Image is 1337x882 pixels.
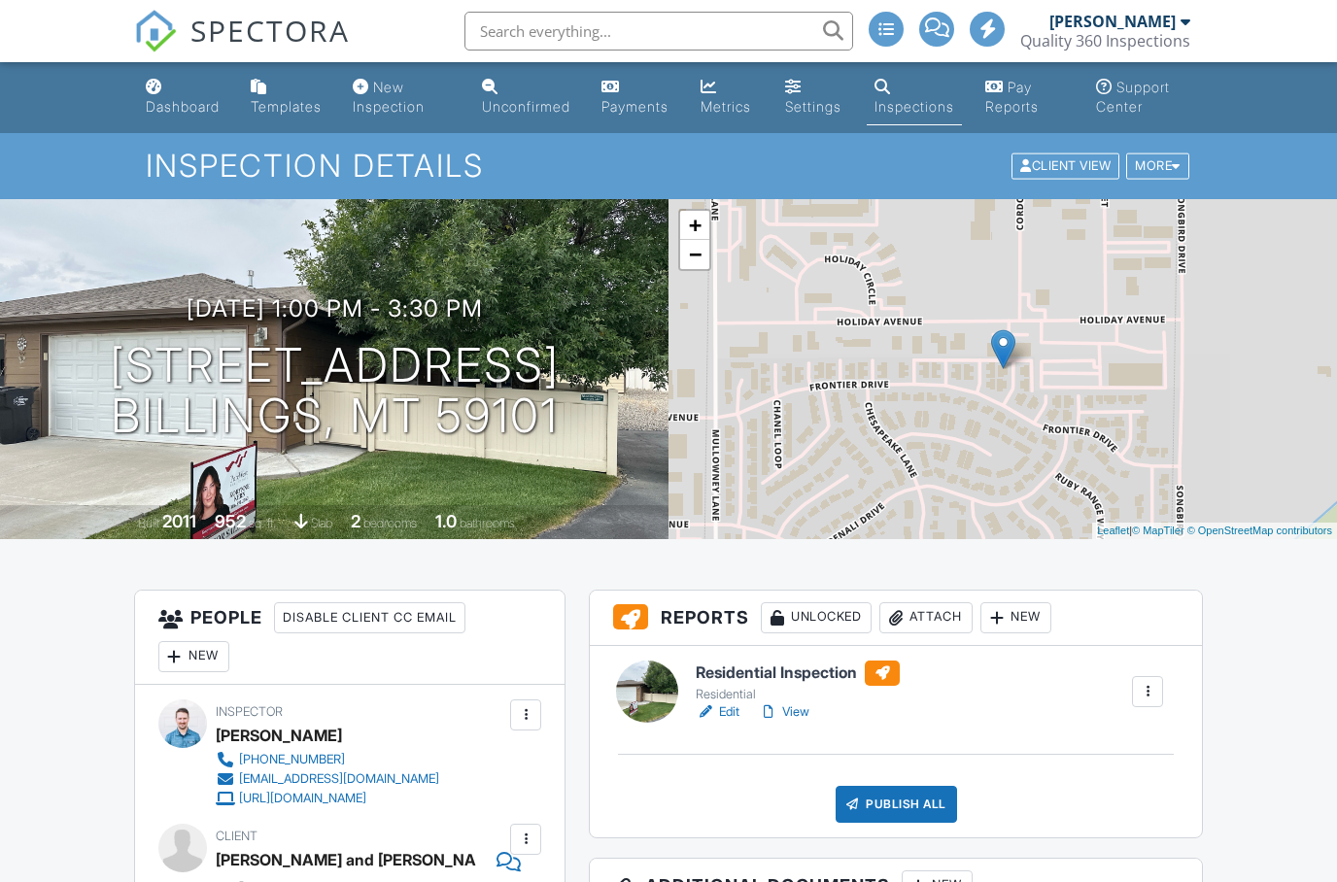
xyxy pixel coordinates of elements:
span: sq. ft. [249,516,276,530]
a: Payments [594,70,677,125]
div: [PERSON_NAME] [1049,12,1176,31]
div: New [980,602,1051,633]
div: Unlocked [761,602,872,633]
a: Zoom out [680,240,709,269]
input: Search everything... [464,12,853,51]
div: New Inspection [353,79,425,115]
div: 1.0 [435,511,457,531]
div: [PHONE_NUMBER] [239,752,345,767]
a: [PHONE_NUMBER] [216,750,439,769]
span: Inspector [216,704,283,719]
h3: Reports [590,591,1202,646]
span: Built [138,516,159,530]
a: View [759,702,809,722]
div: Dashboard [146,98,220,115]
h1: Inspection Details [146,149,1190,183]
div: Unconfirmed [482,98,570,115]
div: 2 [351,511,360,531]
a: Templates [243,70,329,125]
div: Payments [601,98,668,115]
div: Attach [879,602,973,633]
a: Support Center [1088,70,1200,125]
span: SPECTORA [190,10,350,51]
a: Dashboard [138,70,227,125]
img: The Best Home Inspection Software - Spectora [134,10,177,52]
h3: People [135,591,566,685]
a: Leaflet [1097,525,1129,536]
h3: [DATE] 1:00 pm - 3:30 pm [187,295,483,322]
a: New Inspection [345,70,459,125]
a: Edit [696,702,739,722]
div: Templates [251,98,322,115]
div: Publish All [836,786,957,823]
div: 952 [215,511,246,531]
div: Residential [696,687,900,702]
div: [PERSON_NAME] [216,721,342,750]
a: Residential Inspection Residential [696,661,900,703]
a: Unconfirmed [474,70,578,125]
div: Quality 360 Inspections [1020,31,1190,51]
div: Inspections [874,98,954,115]
div: Settings [785,98,841,115]
span: slab [311,516,332,530]
div: Pay Reports [985,79,1039,115]
div: Client View [1011,153,1119,180]
div: 2011 [162,511,196,531]
div: [URL][DOMAIN_NAME] [239,791,366,806]
div: | [1092,523,1337,539]
div: More [1126,153,1189,180]
a: Client View [1010,157,1124,172]
a: © MapTiler [1132,525,1184,536]
h1: [STREET_ADDRESS] Billings, MT 59101 [110,340,560,443]
a: Metrics [693,70,762,125]
div: [EMAIL_ADDRESS][DOMAIN_NAME] [239,771,439,787]
a: Inspections [867,70,962,125]
a: [URL][DOMAIN_NAME] [216,789,439,808]
span: Client [216,829,257,843]
span: bathrooms [460,516,515,530]
a: Pay Reports [977,70,1073,125]
div: Metrics [701,98,751,115]
a: © OpenStreetMap contributors [1187,525,1332,536]
div: Disable Client CC Email [274,602,465,633]
span: bedrooms [363,516,417,530]
div: New [158,641,229,672]
a: Settings [777,70,851,125]
a: SPECTORA [134,26,350,67]
h6: Residential Inspection [696,661,900,686]
a: Zoom in [680,211,709,240]
div: Support Center [1096,79,1170,115]
a: [EMAIL_ADDRESS][DOMAIN_NAME] [216,769,439,789]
